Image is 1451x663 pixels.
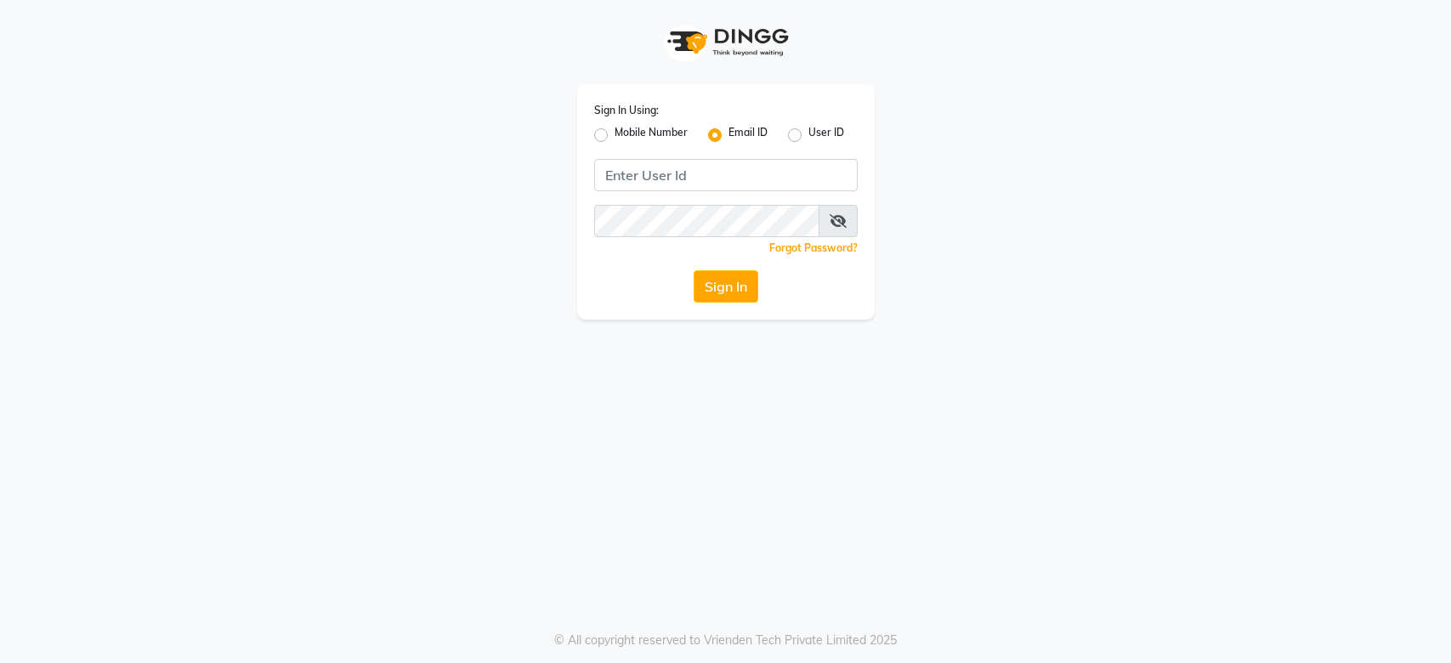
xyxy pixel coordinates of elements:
img: logo1.svg [658,17,794,67]
label: Email ID [728,125,768,145]
input: Username [594,159,858,191]
label: User ID [808,125,844,145]
label: Mobile Number [615,125,688,145]
input: Username [594,205,819,237]
label: Sign In Using: [594,103,659,118]
a: Forgot Password? [769,241,858,254]
button: Sign In [694,270,758,303]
